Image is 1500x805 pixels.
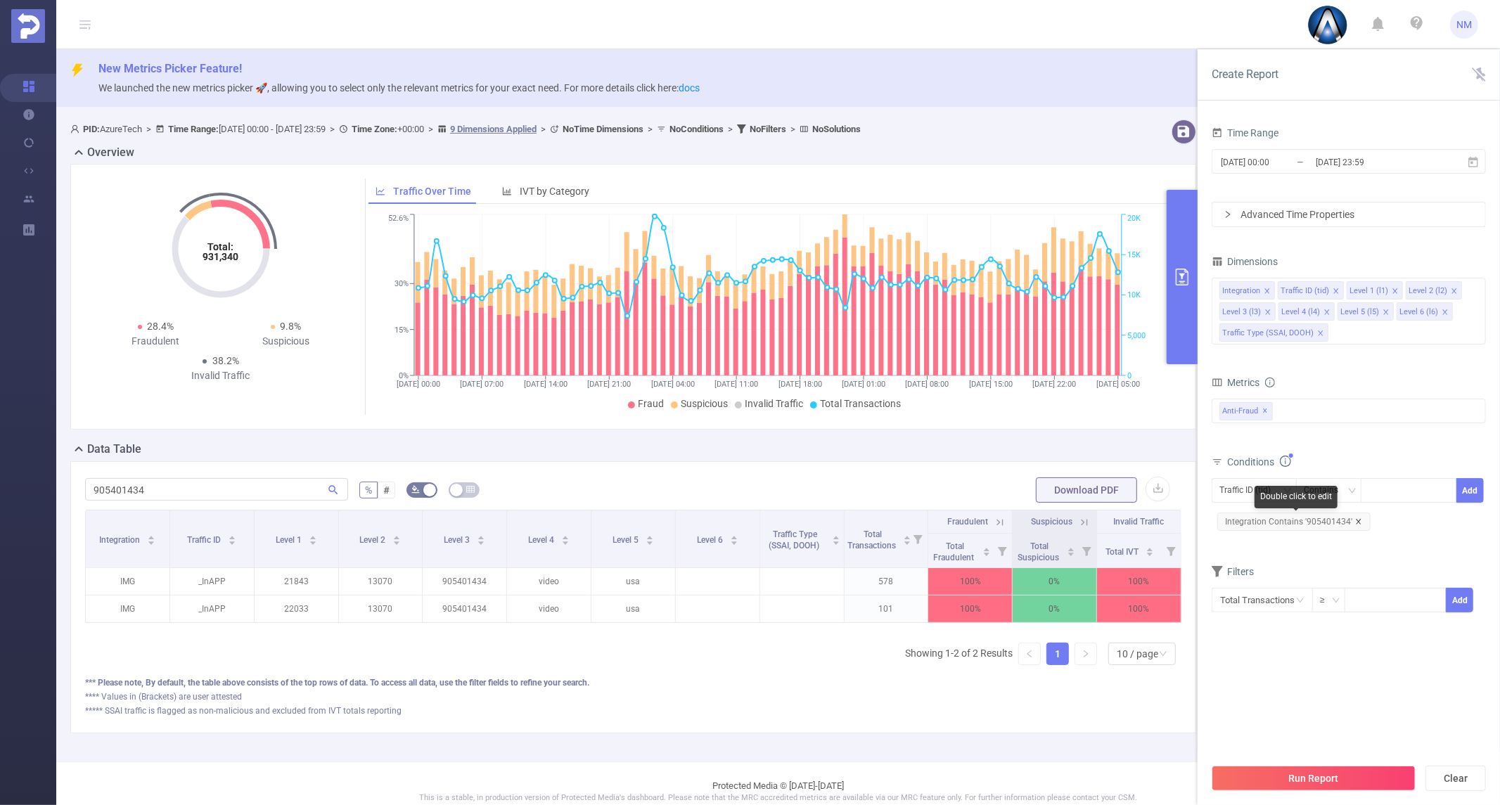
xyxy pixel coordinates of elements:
[1280,456,1291,467] i: icon: info-circle
[1320,588,1335,612] div: ≥
[1013,595,1096,622] p: 0%
[100,535,143,545] span: Integration
[904,534,911,538] i: icon: caret-up
[86,595,169,622] p: IMG
[424,124,437,134] span: >
[1264,288,1271,296] i: icon: close
[1456,478,1484,503] button: Add
[91,334,221,349] div: Fraudulent
[561,534,570,542] div: Sort
[70,124,83,134] i: icon: user
[1127,291,1141,300] tspan: 10K
[1399,303,1438,321] div: Level 6 (l6)
[933,541,976,562] span: Total Fraudulent
[147,534,155,542] div: Sort
[613,535,641,545] span: Level 5
[1406,281,1462,300] li: Level 2 (l2)
[1127,371,1132,380] tspan: 0
[1219,323,1328,342] li: Traffic Type (SSAI, DOOH)
[778,380,821,389] tspan: [DATE] 18:00
[969,380,1013,389] tspan: [DATE] 15:00
[388,214,409,224] tspan: 52.6%
[1281,282,1329,300] div: Traffic ID (tid)
[1338,302,1394,321] li: Level 5 (l5)
[1314,153,1428,172] input: End date
[423,568,506,595] p: 905401434
[360,535,388,545] span: Level 2
[730,539,738,543] i: icon: caret-down
[928,568,1012,595] p: 100%
[1227,456,1291,468] span: Conditions
[524,380,568,389] tspan: [DATE] 14:00
[1392,288,1399,296] i: icon: close
[1219,479,1281,502] div: Traffic ID (tid)
[845,595,928,622] p: 101
[928,595,1012,622] p: 100%
[1025,650,1034,658] i: icon: left
[148,539,155,543] i: icon: caret-down
[170,595,254,622] p: _InAPP
[812,124,861,134] b: No Solutions
[87,441,141,458] h2: Data Table
[70,124,861,134] span: AzureTech [DATE] 00:00 - [DATE] 23:59 +00:00
[1212,202,1485,226] div: icon: rightAdvanced Time Properties
[562,539,570,543] i: icon: caret-down
[1032,380,1076,389] tspan: [DATE] 22:00
[1264,309,1271,317] i: icon: close
[1096,380,1140,389] tspan: [DATE] 05:00
[591,568,675,595] p: usa
[393,539,401,543] i: icon: caret-down
[1036,477,1137,503] button: Download PDF
[1265,378,1275,387] i: icon: info-circle
[681,398,728,409] span: Suspicious
[86,568,169,595] p: IMG
[1442,309,1449,317] i: icon: close
[1068,550,1075,555] i: icon: caret-down
[992,534,1012,567] i: Filter menu
[309,539,316,543] i: icon: caret-down
[1219,302,1276,321] li: Level 3 (l3)
[1224,210,1232,219] i: icon: right
[1255,486,1338,508] div: Double click to edit
[1219,153,1333,172] input: Start date
[643,124,657,134] span: >
[528,535,556,545] span: Level 4
[832,534,840,542] div: Sort
[148,534,155,538] i: icon: caret-up
[745,398,803,409] span: Invalid Traffic
[1127,331,1146,340] tspan: 5,000
[1347,281,1403,300] li: Level 1 (l1)
[646,534,654,542] div: Sort
[1114,517,1165,527] span: Invalid Traffic
[646,534,653,538] i: icon: caret-up
[11,9,45,43] img: Protected Media
[1127,250,1141,259] tspan: 15K
[1146,546,1154,550] i: icon: caret-up
[1456,11,1472,39] span: NM
[820,398,901,409] span: Total Transactions
[1278,302,1335,321] li: Level 4 (l4)
[466,485,475,494] i: icon: table
[392,534,401,542] div: Sort
[1127,214,1141,224] tspan: 20K
[1106,547,1141,557] span: Total IVT
[1212,67,1278,81] span: Create Report
[982,546,991,554] div: Sort
[339,595,423,622] p: 13070
[395,280,409,289] tspan: 30%
[1219,402,1273,420] span: Anti-Fraud
[1332,596,1340,606] i: icon: down
[91,792,1465,804] p: This is a stable, in production version of Protected Media's dashboard. Please note that the MRC ...
[905,643,1013,665] li: Showing 1-2 of 2 Results
[1212,256,1278,267] span: Dimensions
[203,251,239,262] tspan: 931,340
[1397,302,1453,321] li: Level 6 (l6)
[326,124,339,134] span: >
[1097,595,1181,622] p: 100%
[1077,534,1096,567] i: Filter menu
[309,534,317,542] div: Sort
[1097,568,1181,595] p: 100%
[212,355,239,366] span: 38.2%
[697,535,725,545] span: Level 6
[502,186,512,196] i: icon: bar-chart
